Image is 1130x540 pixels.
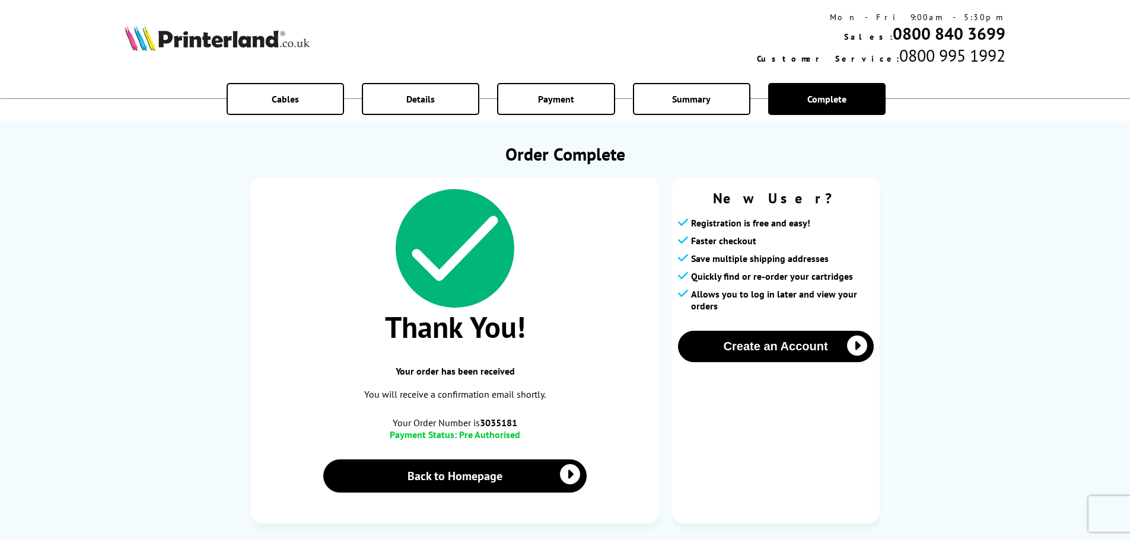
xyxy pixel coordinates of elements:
[672,93,711,105] span: Summary
[691,253,829,264] span: Save multiple shipping addresses
[893,23,1005,44] a: 0800 840 3699
[263,308,648,346] span: Thank You!
[323,459,587,493] a: Back to Homepage
[844,31,893,42] span: Sales:
[757,53,899,64] span: Customer Service:
[459,429,520,440] span: Pre Authorised
[538,93,574,105] span: Payment
[263,417,648,429] span: Your Order Number is
[678,189,874,207] span: New User?
[272,93,299,105] span: Cables
[691,288,874,312] span: Allows you to log in later and view your orders
[757,12,1005,23] div: Mon - Fri 9:00am - 5:30pm
[251,142,880,165] h1: Order Complete
[263,365,648,377] span: Your order has been received
[406,93,435,105] span: Details
[691,270,853,282] span: Quickly find or re-order your cartridges
[125,25,310,51] img: Printerland Logo
[691,235,756,247] span: Faster checkout
[899,44,1005,66] span: 0800 995 1992
[678,331,874,362] button: Create an Account
[480,417,517,429] b: 3035181
[390,429,457,440] span: Payment Status:
[691,217,810,229] span: Registration is free and easy!
[807,93,846,105] span: Complete
[263,386,648,402] p: You will receive a confirmation email shortly.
